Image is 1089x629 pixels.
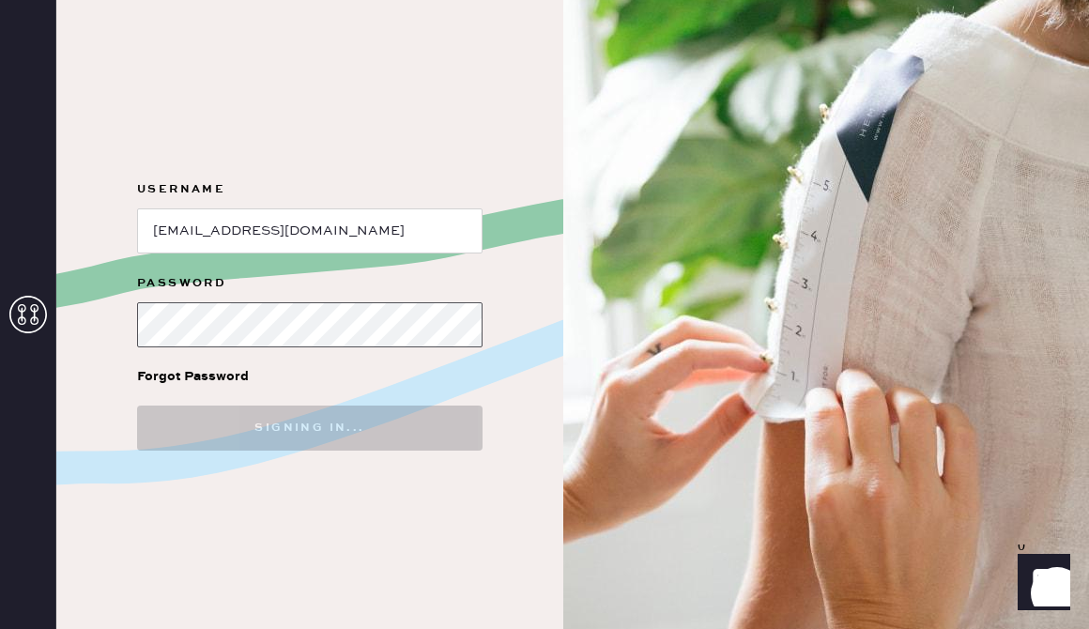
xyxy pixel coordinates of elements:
a: Forgot Password [137,347,249,406]
input: e.g. john@doe.com [137,208,483,253]
iframe: Front Chat [1000,545,1081,625]
label: Password [137,272,483,295]
div: Forgot Password [137,366,249,387]
label: Username [137,178,483,201]
button: Signing in... [137,406,483,451]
